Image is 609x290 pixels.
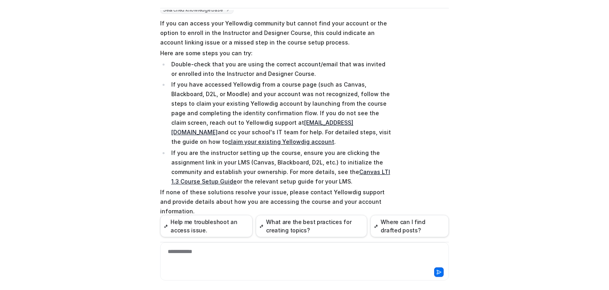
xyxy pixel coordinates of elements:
[171,148,392,186] p: If you are the instructor setting up the course, ensure you are clicking the assignment link in y...
[160,48,392,58] p: Here are some steps you can try:
[256,215,367,237] button: What are the best practices for creating topics?
[228,138,334,145] a: claim your existing Yellowdig account
[160,188,392,216] p: If none of these solutions resolve your issue, please contact Yellowdig support and provide detai...
[171,80,392,147] p: If you have accessed Yellowdig from a course page (such as Canvas, Blackboard, D2L, or Moodle) an...
[160,215,253,237] button: Help me troubleshoot an access issue.
[171,60,392,79] p: Double-check that you are using the correct account/email that was invited or enrolled into the I...
[370,215,449,237] button: Where can I find drafted posts?
[160,19,392,47] p: If you can access your Yellowdig community but cannot find your account or the option to enroll i...
[171,168,390,185] a: Canvas LTI 1.3 Course Setup Guide
[160,6,234,14] span: Searched knowledge base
